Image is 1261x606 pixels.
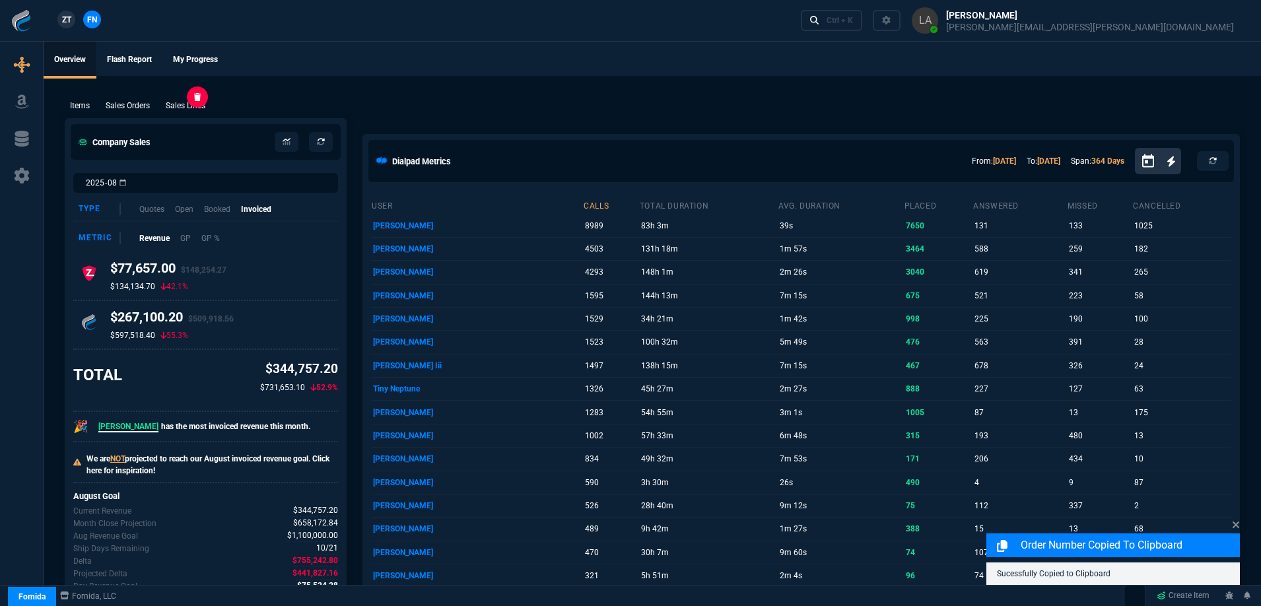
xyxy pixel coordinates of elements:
[1134,426,1229,445] p: 13
[906,496,971,515] p: 75
[585,240,636,258] p: 4503
[641,356,776,375] p: 138h 15m
[373,263,581,281] p: [PERSON_NAME]
[371,195,583,214] th: user
[1069,473,1130,492] p: 9
[96,42,162,79] a: Flash Report
[972,155,1016,167] p: From:
[180,232,191,244] p: GP
[974,217,1065,235] p: 131
[906,286,971,305] p: 675
[906,403,971,422] p: 1005
[585,450,636,468] p: 834
[641,496,776,515] p: 28h 40m
[373,543,581,562] p: [PERSON_NAME]
[204,203,230,215] p: Booked
[974,403,1065,422] p: 87
[304,542,339,555] p: spec.value
[293,504,338,517] span: Revenue for Aug.
[1091,156,1124,166] a: 364 Days
[641,380,776,398] p: 45h 27m
[373,217,581,235] p: [PERSON_NAME]
[641,450,776,468] p: 49h 32m
[281,504,339,517] p: spec.value
[87,14,97,26] span: FN
[160,281,188,292] p: 42.1%
[73,505,131,517] p: Revenue for Aug.
[585,403,636,422] p: 1283
[585,496,636,515] p: 526
[1134,217,1229,235] p: 1025
[373,356,581,375] p: [PERSON_NAME] Iii
[974,473,1065,492] p: 4
[1069,263,1130,281] p: 341
[1037,156,1060,166] a: [DATE]
[780,496,901,515] p: 9m 12s
[292,567,338,580] span: The difference between the current month's Revenue goal and projected month-end.
[1027,155,1060,167] p: To:
[160,330,188,341] p: 55.3%
[1069,403,1130,422] p: 13
[972,195,1067,214] th: answered
[281,517,339,529] p: spec.value
[780,240,901,258] p: 1m 57s
[641,217,776,235] p: 83h 3m
[73,580,137,592] p: Delta divided by the remaining ship days.
[287,529,338,542] span: Company Revenue Goal for Aug.
[585,333,636,351] p: 1523
[641,263,776,281] p: 148h 1m
[73,417,88,436] p: 🎉
[70,100,90,112] p: Items
[110,309,234,330] h4: $267,100.20
[1134,286,1229,305] p: 58
[106,100,150,112] p: Sales Orders
[906,520,971,538] p: 388
[292,555,338,567] span: The difference between the current month's Revenue and the goal.
[585,380,636,398] p: 1326
[780,333,901,351] p: 5m 49s
[1134,403,1229,422] p: 175
[585,286,636,305] p: 1595
[1069,356,1130,375] p: 326
[373,473,581,492] p: [PERSON_NAME]
[780,450,901,468] p: 7m 53s
[827,15,853,26] div: Ctrl + K
[1069,217,1130,235] p: 133
[997,568,1229,580] p: Sucessfully Copied to Clipboard
[316,542,338,555] span: Out of 21 ship days in Aug - there are 10 remaining.
[780,263,901,281] p: 2m 26s
[1069,333,1130,351] p: 391
[188,314,234,323] span: $509,918.56
[639,195,778,214] th: total duration
[110,330,155,341] p: $597,518.40
[373,566,581,585] p: [PERSON_NAME]
[780,380,901,398] p: 2m 27s
[1134,356,1229,375] p: 24
[974,263,1065,281] p: 619
[241,203,271,215] p: Invoiced
[641,286,776,305] p: 144h 13m
[201,232,220,244] p: GP %
[974,426,1065,445] p: 193
[110,281,155,292] p: $134,134.70
[585,543,636,562] p: 470
[162,42,228,79] a: My Progress
[1069,380,1130,398] p: 127
[641,403,776,422] p: 54h 55m
[585,310,636,328] p: 1529
[392,155,451,168] h5: Dialpad Metrics
[1069,450,1130,468] p: 434
[73,491,338,502] h6: August Goal
[906,263,971,281] p: 3040
[641,566,776,585] p: 5h 51m
[778,195,903,214] th: avg. duration
[780,310,901,328] p: 1m 42s
[1134,380,1229,398] p: 63
[373,310,581,328] p: [PERSON_NAME]
[906,426,971,445] p: 315
[641,473,776,492] p: 3h 30m
[974,240,1065,258] p: 588
[62,14,71,26] span: ZT
[1134,496,1229,515] p: 2
[974,450,1065,468] p: 206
